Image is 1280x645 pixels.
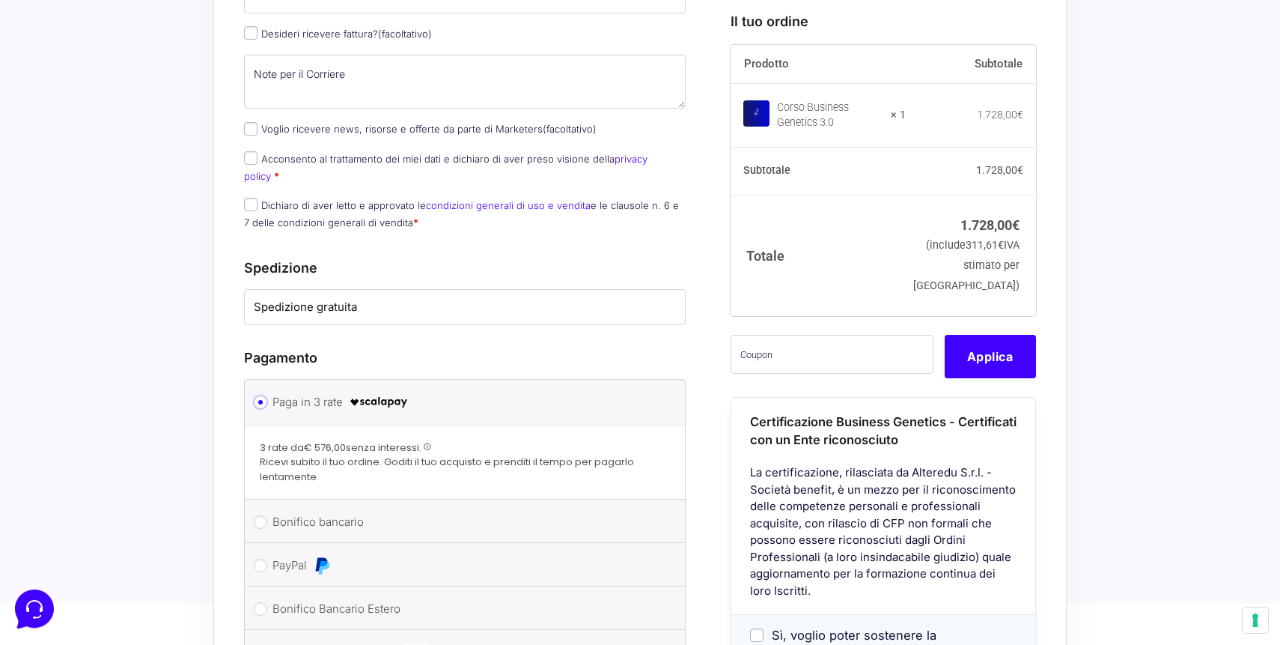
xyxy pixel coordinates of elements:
[378,28,432,40] span: (facoltativo)
[731,147,906,195] th: Subtotale
[231,502,252,515] p: Aiuto
[129,502,170,515] p: Messaggi
[12,481,104,515] button: Home
[24,126,275,156] button: Inizia una conversazione
[731,334,933,373] input: Coupon
[731,45,906,84] th: Prodotto
[976,164,1023,176] bdi: 1.728,00
[731,195,906,315] th: Totale
[254,299,676,316] label: Spedizione gratuita
[24,60,127,72] span: Le tue conversazioni
[750,628,764,641] input: Sì, voglio poter sostenere la certificazione a un prezzo scontato (57€ invece di 77€)
[891,108,906,123] strong: × 1
[244,122,257,136] input: Voglio ricevere news, risorse e offerte da parte di Marketers(facoltativo)
[750,414,1017,447] span: Certificazione Business Genetics - Certificati con un Ente riconosciuto
[244,153,647,182] label: Acconsento al trattamento dei miei dati e dichiaro di aver preso visione della
[960,216,1020,232] bdi: 1.728,00
[945,334,1036,378] button: Applica
[731,464,1035,614] div: La certificazione, rilasciata da Alteredu S.r.l. - Società benefit, è un mezzo per il riconoscime...
[195,481,287,515] button: Aiuto
[34,218,245,233] input: Cerca un articolo...
[24,186,117,198] span: Trova una risposta
[12,587,57,632] iframe: Customerly Messenger Launcher
[313,557,331,575] img: PayPal
[272,554,652,577] label: PayPal
[244,199,679,228] label: Dichiaro di aver letto e approvato le e le clausole n. 6 e 7 delle condizioni generali di vendita
[1012,216,1020,232] span: €
[97,135,221,147] span: Inizia una conversazione
[244,123,597,135] label: Voglio ricevere news, risorse e offerte da parte di Marketers
[159,186,275,198] a: Apri Centro Assistenza
[998,239,1004,252] span: €
[45,502,70,515] p: Home
[1243,608,1268,633] button: Le tue preferenze relative al consenso per le tecnologie di tracciamento
[543,123,597,135] span: (facoltativo)
[24,84,54,114] img: dark
[1017,109,1023,121] span: €
[913,239,1020,292] small: (include IVA stimato per [GEOGRAPHIC_DATA])
[272,511,652,533] label: Bonifico bancario
[244,198,257,211] input: Dichiaro di aver letto e approvato lecondizioni generali di uso e venditae le clausole n. 6 e 7 d...
[272,391,652,414] label: Paga in 3 rate
[244,28,432,40] label: Desideri ricevere fattura?
[777,100,882,130] div: Corso Business Genetics 3.0
[244,151,257,165] input: Acconsento al trattamento dei miei dati e dichiaro di aver preso visione dellaprivacy policy
[272,598,652,620] label: Bonifico Bancario Estero
[906,45,1036,84] th: Subtotale
[731,11,1036,31] h3: Il tuo ordine
[349,393,409,411] img: scalapay-logo-black.png
[977,109,1023,121] bdi: 1.728,00
[426,199,591,211] a: condizioni generali di uso e vendita
[743,100,769,126] img: Corso Business Genetics 3.0
[1017,164,1023,176] span: €
[48,84,78,114] img: dark
[244,26,257,40] input: Desideri ricevere fattura?(facoltativo)
[244,348,686,368] h3: Pagamento
[72,84,102,114] img: dark
[244,258,686,278] h3: Spedizione
[104,481,196,515] button: Messaggi
[966,239,1004,252] span: 311,61
[12,12,252,36] h2: Ciao da Marketers 👋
